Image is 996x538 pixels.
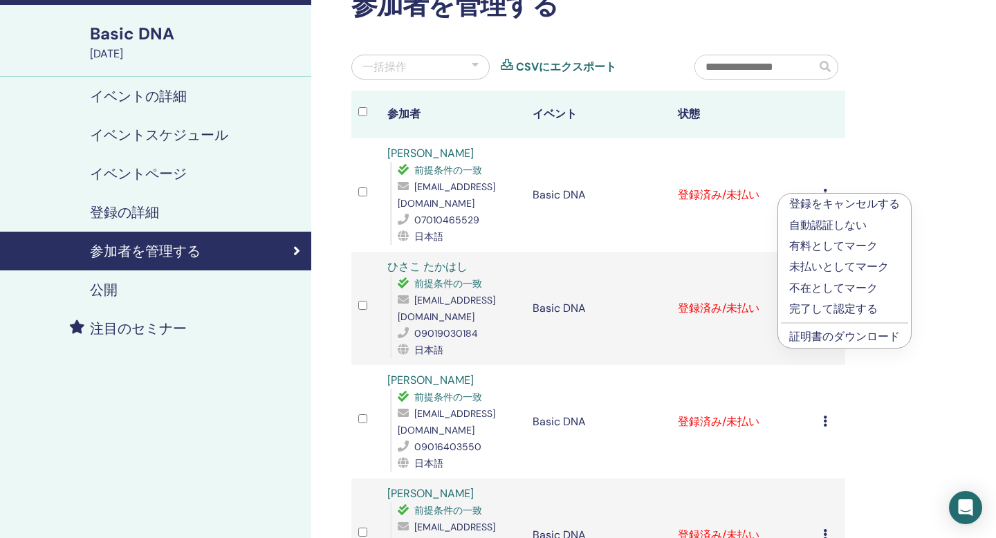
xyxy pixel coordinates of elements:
[90,46,303,62] div: [DATE]
[398,407,495,436] span: [EMAIL_ADDRESS][DOMAIN_NAME]
[387,486,474,501] a: [PERSON_NAME]
[90,127,228,143] h4: イベントスケジュール
[387,146,474,160] a: [PERSON_NAME]
[789,238,900,254] p: 有料としてマーク
[90,243,201,259] h4: 参加者を管理する
[414,344,443,356] span: 日本語
[414,440,481,453] span: 09016403550
[414,214,479,226] span: 07010465529
[398,294,495,323] span: [EMAIL_ADDRESS][DOMAIN_NAME]
[414,504,482,517] span: 前提条件の一致
[414,327,478,340] span: 09019030184
[526,365,671,479] td: Basic DNA
[526,91,671,138] th: イベント
[789,280,900,297] p: 不在としてマーク
[671,91,816,138] th: 状態
[398,180,495,210] span: [EMAIL_ADDRESS][DOMAIN_NAME]
[82,22,311,62] a: Basic DNA[DATE]
[90,204,159,221] h4: 登録の詳細
[526,252,671,365] td: Basic DNA
[949,491,982,524] div: Open Intercom Messenger
[90,320,187,337] h4: 注目のセミナー
[387,259,468,274] a: ひさこ たかはし
[414,391,482,403] span: 前提条件の一致
[414,230,443,243] span: 日本語
[516,59,616,75] a: CSVにエクスポート
[526,138,671,252] td: Basic DNA
[362,59,407,75] div: 一括操作
[414,277,482,290] span: 前提条件の一致
[90,88,187,104] h4: イベントの詳細
[90,165,187,182] h4: イベントページ
[789,329,900,344] a: 証明書のダウンロード
[380,91,526,138] th: 参加者
[90,22,303,46] div: Basic DNA
[414,457,443,470] span: 日本語
[789,196,900,212] p: 登録をキャンセルする
[414,164,482,176] span: 前提条件の一致
[789,217,900,234] p: 自動認証しない
[387,373,474,387] a: [PERSON_NAME]
[90,281,118,298] h4: 公開
[789,259,900,275] p: 未払いとしてマーク
[789,301,900,317] p: 完了して認定する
